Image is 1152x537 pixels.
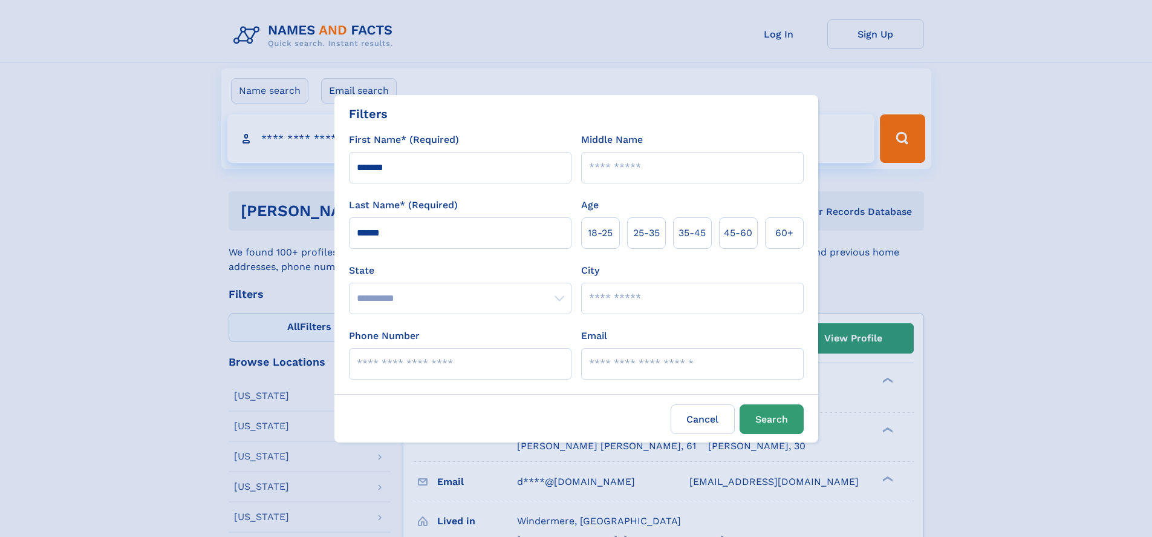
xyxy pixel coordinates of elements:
span: 60+ [775,226,793,240]
label: Email [581,329,607,343]
span: 25‑35 [633,226,660,240]
div: Filters [349,105,388,123]
label: Age [581,198,599,212]
span: 18‑25 [588,226,613,240]
span: 35‑45 [679,226,706,240]
label: Phone Number [349,329,420,343]
label: Cancel [671,404,735,434]
label: First Name* (Required) [349,133,459,147]
label: Middle Name [581,133,643,147]
button: Search [740,404,804,434]
span: 45‑60 [724,226,752,240]
label: State [349,263,571,278]
label: Last Name* (Required) [349,198,458,212]
label: City [581,263,599,278]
